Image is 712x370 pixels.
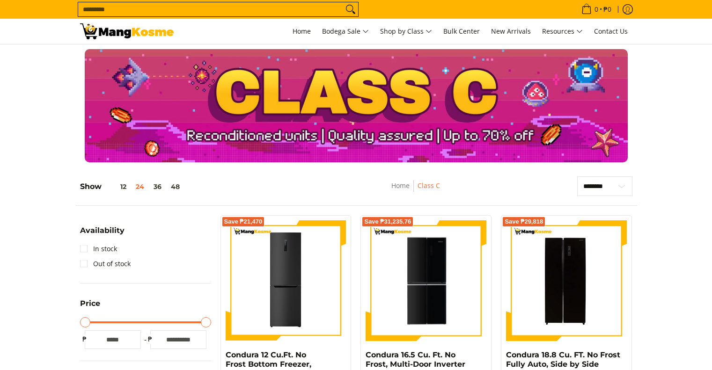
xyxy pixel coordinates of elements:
span: Save ₱29,818 [505,219,543,225]
span: Availability [80,227,125,234]
a: Bulk Center [439,19,484,44]
a: Bodega Sale [317,19,374,44]
span: Price [80,300,100,307]
a: Contact Us [589,19,632,44]
span: ₱ [80,334,89,344]
span: • [579,4,614,15]
nav: Main Menu [183,19,632,44]
span: Home [293,27,311,36]
span: Bulk Center [443,27,480,36]
a: Out of stock [80,256,131,271]
img: Class C Home &amp; Business Appliances: Up to 70% Off l Mang Kosme [80,23,174,39]
button: Search [343,2,358,16]
a: Class C [418,181,440,190]
h5: Show [80,182,184,191]
img: Condura 18.8 Cu. FT. No Frost Fully Auto, Side by Side Inverter Refrigerator, Black Glass, CSS-56... [506,220,627,341]
button: 48 [166,183,184,190]
a: New Arrivals [486,19,536,44]
a: Home [288,19,316,44]
a: Home [391,181,410,190]
span: Shop by Class [380,26,432,37]
button: 36 [149,183,166,190]
a: Resources [537,19,587,44]
a: In stock [80,241,117,256]
span: Save ₱31,235.76 [364,219,411,225]
span: ₱0 [602,6,613,13]
summary: Open [80,227,125,241]
nav: Breadcrumbs [334,180,498,201]
button: 12 [102,183,131,190]
span: Bodega Sale [322,26,369,37]
summary: Open [80,300,100,314]
span: 0 [593,6,600,13]
span: ₱ [146,334,155,344]
span: New Arrivals [491,27,531,36]
img: Condura 16.5 Cu. Ft. No Frost, Multi-Door Inverter Refrigerator, Black Glass CFD-522i (Class C) [366,222,486,340]
span: Contact Us [594,27,628,36]
span: Save ₱21,470 [224,219,263,225]
span: Resources [542,26,583,37]
img: condura-no-frost-inverter-bottom-freezer-refrigerator-9-cubic-feet-class-c-mang-kosme [226,220,346,341]
button: 24 [131,183,149,190]
a: Shop by Class [375,19,437,44]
